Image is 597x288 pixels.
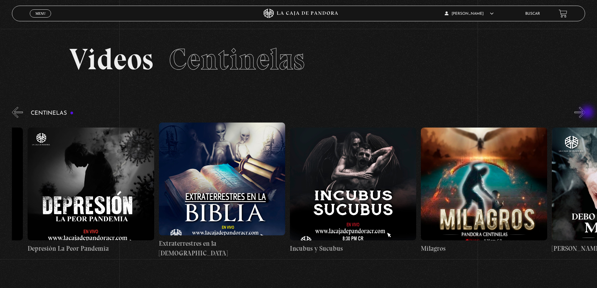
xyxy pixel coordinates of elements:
button: Previous [12,107,23,118]
h3: Centinelas [31,110,74,116]
button: Next [574,107,585,118]
a: Depresión La Peor Pandemia [28,123,154,258]
a: Incubus y Sucubus [290,123,416,258]
h4: Milagros [421,243,547,254]
h4: Depresión La Peor Pandemia [28,243,154,254]
a: View your shopping cart [559,9,567,18]
a: Milagros [421,123,547,258]
a: Extraterrestres en la [DEMOGRAPHIC_DATA] [159,123,285,258]
span: Cerrar [33,17,48,21]
h4: Extraterrestres en la [DEMOGRAPHIC_DATA] [159,238,285,258]
h2: Videos [69,45,528,74]
span: Menu [35,12,46,15]
span: Centinelas [169,41,305,77]
a: Buscar [525,12,540,16]
h4: Incubus y Sucubus [290,243,416,254]
span: [PERSON_NAME] [445,12,494,16]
